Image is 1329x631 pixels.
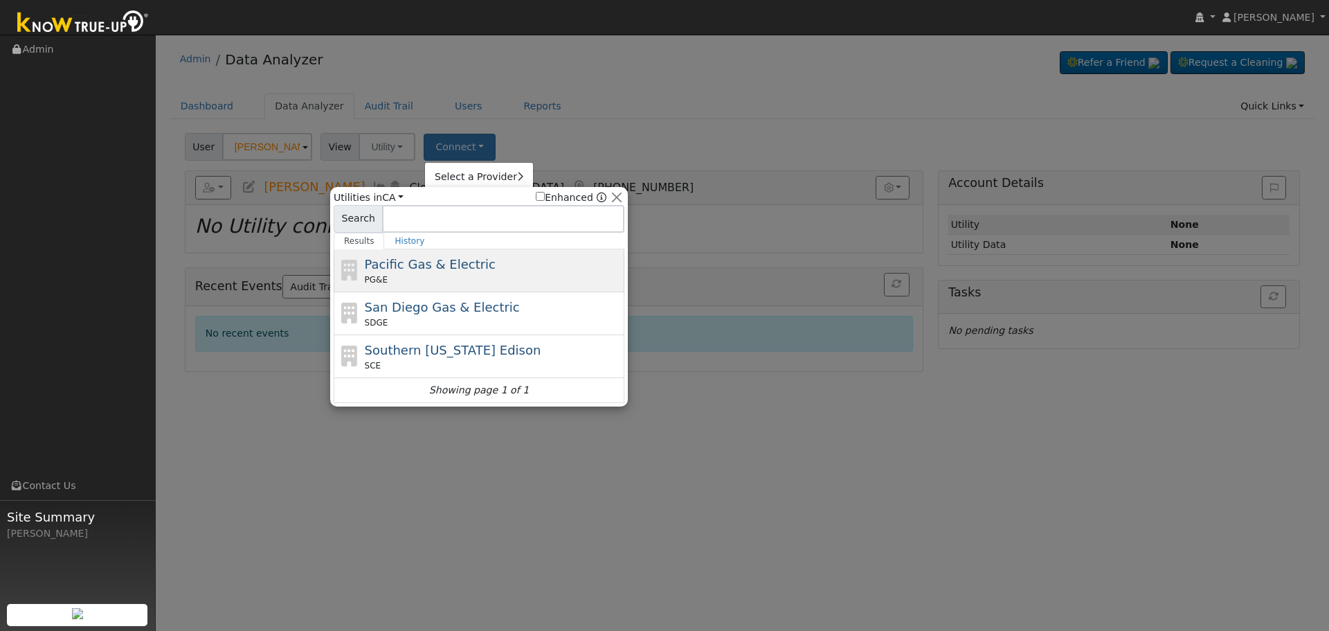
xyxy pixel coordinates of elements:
span: Site Summary [7,508,148,526]
a: Enhanced Providers [597,192,606,203]
span: [PERSON_NAME] [1233,12,1314,23]
span: Southern [US_STATE] Edison [365,343,541,357]
input: Enhanced [536,192,545,201]
span: Search [334,205,383,233]
i: Showing page 1 of 1 [429,383,529,398]
a: Results [334,233,385,249]
span: Show enhanced providers [536,190,606,205]
span: Pacific Gas & Electric [365,257,496,272]
span: Utilities in [334,190,404,205]
a: Select a Provider [425,168,533,187]
div: [PERSON_NAME] [7,526,148,541]
img: Know True-Up [10,8,156,39]
img: retrieve [72,608,83,619]
label: Enhanced [536,190,593,205]
span: SCE [365,359,381,372]
span: PG&E [365,274,388,286]
a: CA [382,192,404,203]
span: SDGE [365,317,388,329]
span: San Diego Gas & Electric [365,300,520,314]
a: History [384,233,435,249]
